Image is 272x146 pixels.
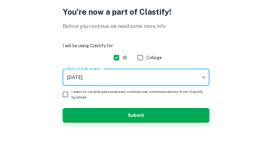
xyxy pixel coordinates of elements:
p: You're now a part of Clastify! [63,6,209,18]
span: I want to receive personalized commercial communications from Clastify by email. [72,89,204,100]
p: Before you continue we need some more info [63,23,209,30]
h6: I will be using Clastify for: [63,42,209,49]
div: [DATE] [63,69,209,86]
span: College [146,54,162,61]
label: Date of final exams [67,66,100,71]
span: IB [123,54,127,61]
button: Submit [63,108,209,123]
